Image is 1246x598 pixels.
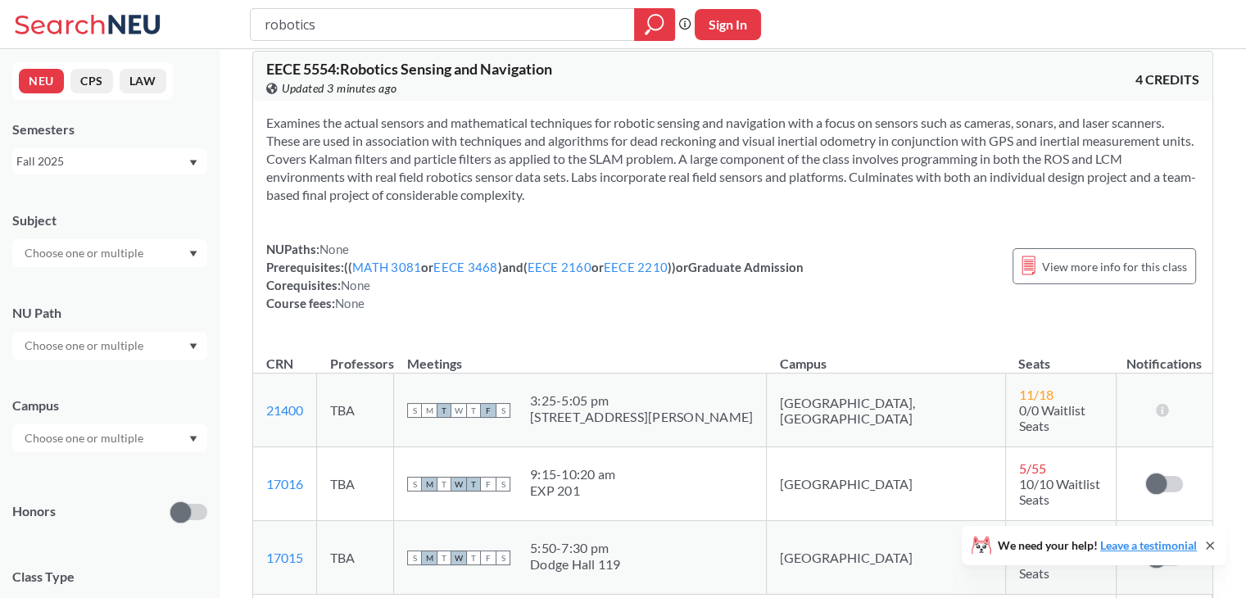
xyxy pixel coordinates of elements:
[767,338,1006,374] th: Campus
[530,482,615,499] div: EXP 201
[12,332,207,360] div: Dropdown arrow
[645,13,664,36] svg: magnifying glass
[266,60,552,78] span: EECE 5554 : Robotics Sensing and Navigation
[496,550,510,565] span: S
[282,79,397,97] span: Updated 3 minutes ago
[16,428,154,448] input: Choose one or multiple
[12,148,207,174] div: Fall 2025Dropdown arrow
[12,502,56,521] p: Honors
[266,114,1199,204] section: Examines the actual sensors and mathematical techniques for robotic sensing and navigation with a...
[12,568,207,586] span: Class Type
[189,251,197,257] svg: Dropdown arrow
[341,278,370,292] span: None
[12,211,207,229] div: Subject
[530,392,753,409] div: 3:25 - 5:05 pm
[1019,460,1046,476] span: 5 / 55
[266,402,303,418] a: 21400
[266,550,303,565] a: 17015
[12,304,207,322] div: NU Path
[16,152,188,170] div: Fall 2025
[1135,70,1199,88] span: 4 CREDITS
[189,343,197,350] svg: Dropdown arrow
[335,296,365,310] span: None
[998,540,1197,551] span: We need your help!
[767,447,1006,521] td: [GEOGRAPHIC_DATA]
[422,477,437,492] span: M
[16,243,154,263] input: Choose one or multiple
[407,477,422,492] span: S
[189,160,197,166] svg: Dropdown arrow
[317,338,394,374] th: Professors
[19,69,64,93] button: NEU
[530,466,615,482] div: 9:15 - 10:20 am
[317,447,394,521] td: TBA
[1019,387,1053,402] span: 11 / 18
[481,403,496,418] span: F
[70,69,113,93] button: CPS
[266,355,293,373] div: CRN
[1019,550,1100,581] span: 10/10 Waitlist Seats
[433,260,497,274] a: EECE 3468
[12,120,207,138] div: Semesters
[422,550,437,565] span: M
[1019,402,1085,433] span: 0/0 Waitlist Seats
[496,477,510,492] span: S
[466,403,481,418] span: T
[451,550,466,565] span: W
[266,476,303,492] a: 17016
[451,477,466,492] span: W
[12,239,207,267] div: Dropdown arrow
[767,521,1006,595] td: [GEOGRAPHIC_DATA]
[634,8,675,41] div: magnifying glass
[189,436,197,442] svg: Dropdown arrow
[12,396,207,415] div: Campus
[317,374,394,447] td: TBA
[466,477,481,492] span: T
[317,521,394,595] td: TBA
[530,540,621,556] div: 5:50 - 7:30 pm
[1019,476,1100,507] span: 10/10 Waitlist Seats
[1005,338,1116,374] th: Seats
[266,240,804,312] div: NUPaths: Prerequisites: ( ( or ) and ( or ) ) or Graduate Admission Corequisites: Course fees:
[263,11,623,39] input: Class, professor, course number, "phrase"
[530,409,753,425] div: [STREET_ADDRESS][PERSON_NAME]
[1116,338,1212,374] th: Notifications
[1100,538,1197,552] a: Leave a testimonial
[12,424,207,452] div: Dropdown arrow
[466,550,481,565] span: T
[407,550,422,565] span: S
[16,336,154,356] input: Choose one or multiple
[530,556,621,573] div: Dodge Hall 119
[481,477,496,492] span: F
[528,260,591,274] a: EECE 2160
[407,403,422,418] span: S
[1042,256,1187,277] span: View more info for this class
[120,69,166,93] button: LAW
[767,374,1006,447] td: [GEOGRAPHIC_DATA], [GEOGRAPHIC_DATA]
[352,260,421,274] a: MATH 3081
[319,242,349,256] span: None
[437,477,451,492] span: T
[481,550,496,565] span: F
[394,338,767,374] th: Meetings
[604,260,668,274] a: EECE 2210
[451,403,466,418] span: W
[695,9,761,40] button: Sign In
[496,403,510,418] span: S
[437,550,451,565] span: T
[422,403,437,418] span: M
[437,403,451,418] span: T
